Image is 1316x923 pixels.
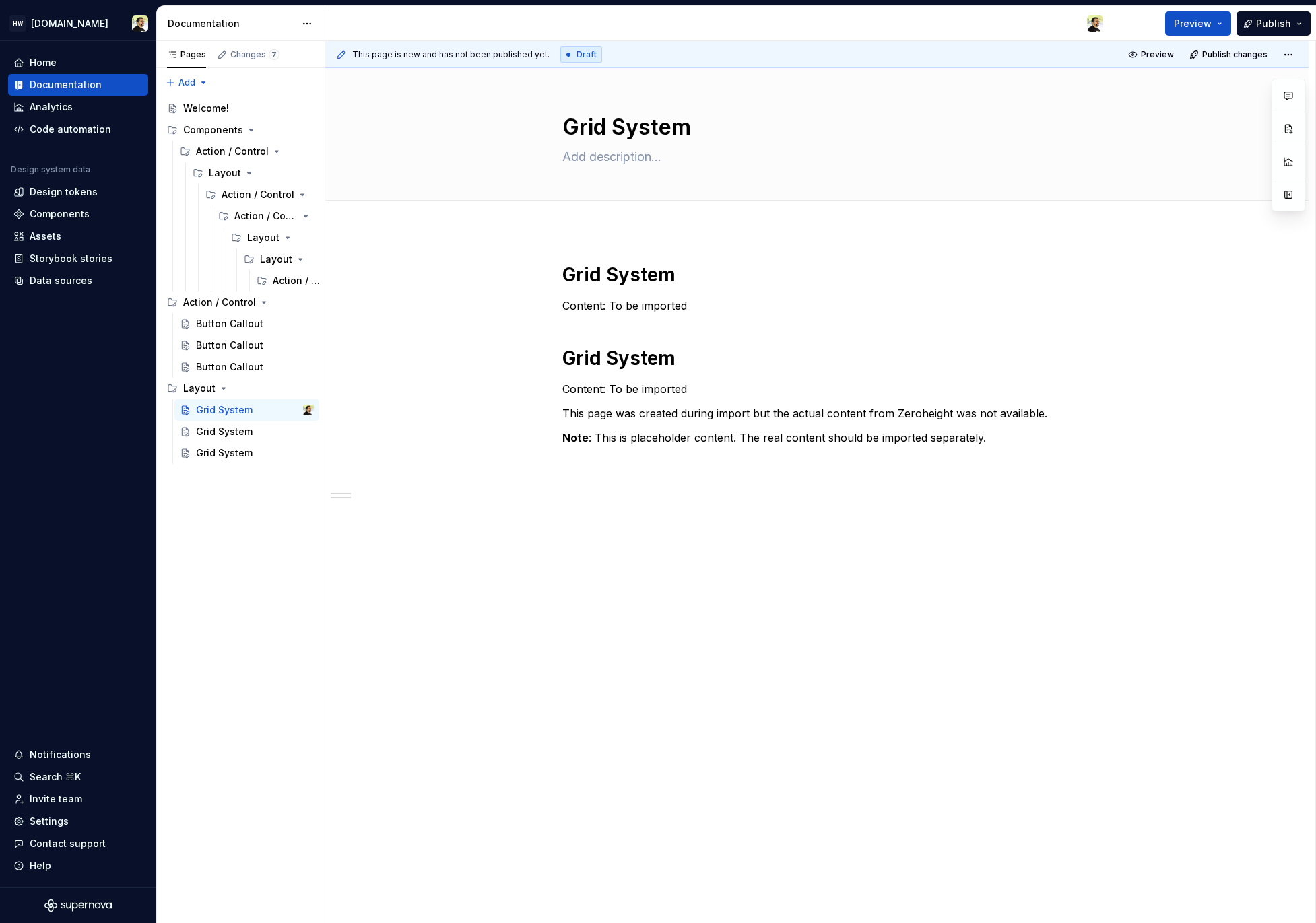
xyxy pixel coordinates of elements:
[213,205,319,227] div: Action / Control
[1124,45,1180,64] button: Preview
[168,17,295,30] div: Documentation
[174,442,319,464] a: Grid System
[560,111,1069,143] textarea: Grid System
[1087,15,1103,32] img: Honza Toman
[238,248,319,270] div: Layout
[30,815,69,828] div: Settings
[196,317,263,331] div: Button Callout
[30,100,73,114] div: Analytics
[9,15,26,32] div: HW
[1174,17,1212,30] span: Preview
[162,98,319,119] a: Welcome!
[8,203,148,225] a: Components
[8,74,148,96] a: Documentation
[174,313,319,335] a: Button Callout
[11,164,90,175] div: Design system data
[167,49,206,60] div: Pages
[352,49,550,60] span: This page is new and has not been published yet.
[31,17,108,30] div: [DOMAIN_NAME]
[8,270,148,292] a: Data sources
[8,788,148,810] a: Invite team
[30,770,81,784] div: Search ⌘K
[562,263,1072,287] h1: Grid System
[174,421,319,442] a: Grid System
[8,96,148,118] a: Analytics
[234,209,298,223] div: Action / Control
[562,381,1072,397] p: Content: To be imported
[196,339,263,352] div: Button Callout
[562,430,1072,446] p: : This is placeholder content. The real content should be imported separately.
[247,231,279,244] div: Layout
[8,181,148,203] a: Design tokens
[269,49,279,60] span: 7
[183,382,216,395] div: Layout
[8,52,148,73] a: Home
[183,102,229,115] div: Welcome!
[200,184,319,205] div: Action / Control
[187,162,319,184] div: Layout
[178,77,195,88] span: Add
[174,141,319,162] div: Action / Control
[30,78,102,92] div: Documentation
[8,248,148,269] a: Storybook stories
[3,9,154,38] button: HW[DOMAIN_NAME]Honza Toman
[273,274,321,287] div: Action / Control
[1165,11,1231,36] button: Preview
[30,123,111,136] div: Code automation
[8,833,148,854] button: Contact support
[562,405,1072,421] p: This page was created during import but the actual content from Zeroheight was not available.
[1256,17,1291,30] span: Publish
[162,119,319,141] div: Components
[230,49,279,60] div: Changes
[8,744,148,765] button: Notifications
[1185,45,1274,64] button: Publish changes
[162,73,212,92] button: Add
[30,252,112,265] div: Storybook stories
[30,837,106,850] div: Contact support
[1202,49,1268,60] span: Publish changes
[562,346,1072,370] h1: Grid System
[174,335,319,356] a: Button Callout
[196,403,253,417] div: Grid System
[174,356,319,378] a: Button Callout
[183,296,256,309] div: Action / Control
[562,431,589,444] strong: Note
[562,298,1072,314] p: Content: To be imported
[196,425,253,438] div: Grid System
[30,230,61,243] div: Assets
[1141,49,1174,60] span: Preview
[162,98,319,464] div: Page tree
[8,855,148,877] button: Help
[8,118,148,140] a: Code automation
[222,188,294,201] div: Action / Control
[8,811,148,832] a: Settings
[577,49,597,60] span: Draft
[8,226,148,247] a: Assets
[196,145,269,158] div: Action / Control
[162,292,319,313] div: Action / Control
[303,405,314,415] img: Honza Toman
[196,360,263,374] div: Button Callout
[30,185,98,199] div: Design tokens
[30,56,57,69] div: Home
[8,766,148,788] button: Search ⌘K
[251,270,319,292] div: Action / Control
[260,252,292,266] div: Layout
[30,207,90,221] div: Components
[226,227,319,248] div: Layout
[1237,11,1311,36] button: Publish
[174,399,319,421] a: Grid SystemHonza Toman
[30,859,51,873] div: Help
[132,15,148,32] img: Honza Toman
[183,123,243,137] div: Components
[209,166,241,180] div: Layout
[162,378,319,399] div: Layout
[196,446,253,460] div: Grid System
[30,274,92,287] div: Data sources
[30,792,82,806] div: Invite team
[30,748,91,761] div: Notifications
[44,899,112,912] svg: Supernova Logo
